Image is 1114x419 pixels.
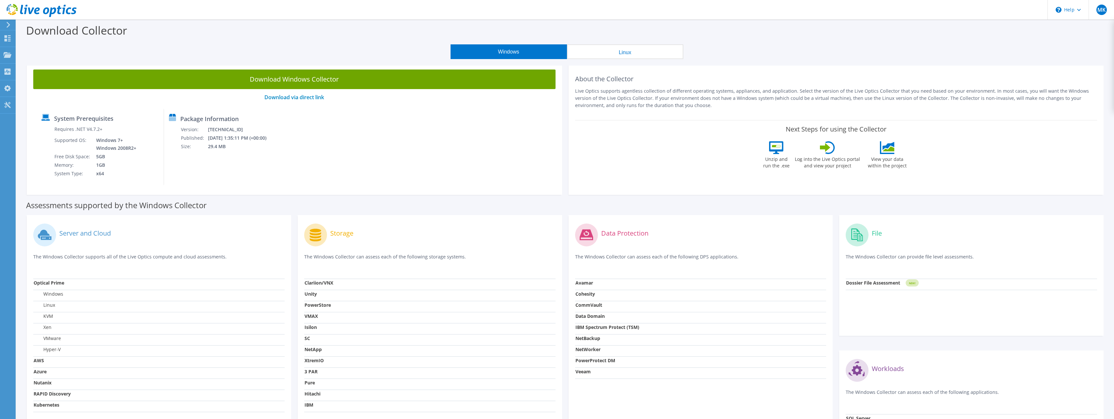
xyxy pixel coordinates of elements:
[34,324,52,331] label: Xen
[575,291,595,297] strong: Cohesity
[575,87,1097,109] p: Live Optics supports agentless collection of different operating systems, appliances, and applica...
[567,44,683,59] button: Linux
[575,302,602,308] strong: CommVault
[54,126,102,132] label: Requires .NET V4.7.2+
[304,346,322,352] strong: NetApp
[304,280,333,286] strong: Clariion/VNX
[34,368,47,375] strong: Azure
[846,389,1097,402] p: The Windows Collector can assess each of the following applications.
[304,391,320,397] strong: Hitachi
[304,357,324,364] strong: XtremIO
[304,253,556,267] p: The Windows Collector can assess each of the following storage systems.
[34,313,53,319] label: KVM
[575,253,826,267] p: The Windows Collector can assess each of the following DPS applications.
[846,280,900,286] strong: Dossier File Assessment
[575,368,591,375] strong: Veeam
[26,202,207,209] label: Assessments supported by the Windows Collector
[54,136,91,152] td: Supported OS:
[795,154,860,169] label: Log into the Live Optics portal and view your project
[451,44,567,59] button: Windows
[575,346,601,352] strong: NetWorker
[304,324,317,330] strong: Isilon
[575,324,639,330] strong: IBM Spectrum Protect (TSM)
[575,335,600,341] strong: NetBackup
[181,125,208,134] td: Version:
[909,281,915,285] tspan: NEW!
[864,154,911,169] label: View your data within the project
[304,368,318,375] strong: 3 PAR
[761,154,791,169] label: Unzip and run the .exe
[264,94,324,101] a: Download via direct link
[786,125,886,133] label: Next Steps for using the Collector
[304,335,310,341] strong: SC
[304,402,313,408] strong: IBM
[34,302,55,308] label: Linux
[34,391,71,397] strong: RAPID Discovery
[59,230,111,237] label: Server and Cloud
[181,142,208,151] td: Size:
[575,357,615,364] strong: PowerProtect DM
[208,125,275,134] td: [TECHNICAL_ID]
[575,75,1097,83] h2: About the Collector
[54,115,113,122] label: System Prerequisites
[304,302,331,308] strong: PowerStore
[846,253,1097,267] p: The Windows Collector can provide file level assessments.
[34,291,63,297] label: Windows
[34,280,64,286] strong: Optical Prime
[33,253,285,267] p: The Windows Collector supports all of the Live Optics compute and cloud assessments.
[54,161,91,169] td: Memory:
[575,313,605,319] strong: Data Domain
[54,152,91,161] td: Free Disk Space:
[208,142,275,151] td: 29.4 MB
[34,380,52,386] strong: Nutanix
[54,169,91,178] td: System Type:
[91,136,138,152] td: Windows 7+ Windows 2008R2+
[304,313,318,319] strong: VMAX
[304,291,317,297] strong: Unity
[91,161,138,169] td: 1GB
[34,357,44,364] strong: AWS
[872,365,904,372] label: Workloads
[872,230,882,237] label: File
[1056,7,1062,13] svg: \n
[575,280,593,286] strong: Avamar
[34,346,61,353] label: Hyper-V
[601,230,648,237] label: Data Protection
[33,70,556,89] a: Download Windows Collector
[91,169,138,178] td: x64
[34,402,59,408] strong: Kubernetes
[181,134,208,142] td: Published:
[208,134,275,142] td: [DATE] 1:35:11 PM (+00:00)
[26,23,127,38] label: Download Collector
[34,335,61,342] label: VMware
[91,152,138,161] td: 5GB
[304,380,315,386] strong: Pure
[1096,5,1107,15] span: MK
[180,116,239,122] label: Package Information
[330,230,353,237] label: Storage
